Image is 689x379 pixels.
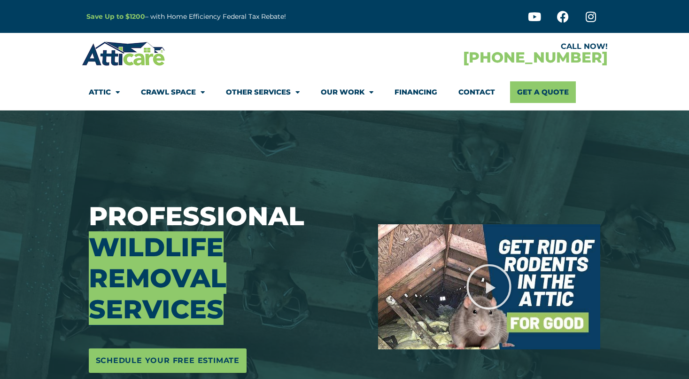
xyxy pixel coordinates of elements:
[89,201,364,325] h3: Professional
[141,81,205,103] a: Crawl Space
[395,81,437,103] a: Financing
[321,81,373,103] a: Our Work
[89,348,247,373] a: Schedule Your Free Estimate
[96,353,240,368] span: Schedule Your Free Estimate
[89,81,120,103] a: Attic
[465,263,512,310] div: Play Video
[89,81,601,103] nav: Menu
[226,81,300,103] a: Other Services
[458,81,495,103] a: Contact
[86,11,391,22] p: – with Home Efficiency Federal Tax Rebate!
[510,81,576,103] a: Get A Quote
[345,43,608,50] div: CALL NOW!
[89,231,226,325] span: Wildlife Removal Services
[86,12,145,21] a: Save Up to $1200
